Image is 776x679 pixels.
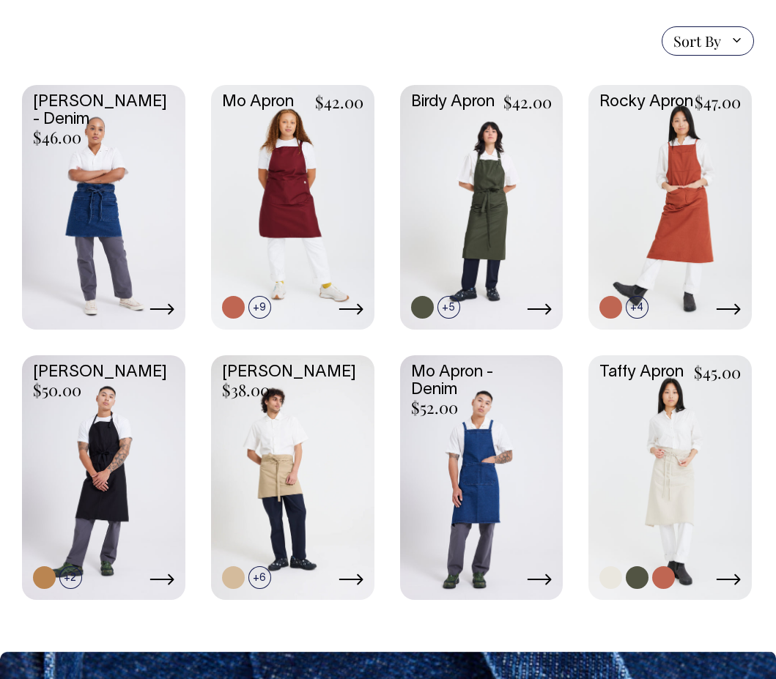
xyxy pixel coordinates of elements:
[59,566,82,589] span: +2
[673,32,721,50] span: Sort By
[248,566,271,589] span: +6
[437,296,460,319] span: +5
[626,296,648,319] span: +4
[248,296,271,319] span: +9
